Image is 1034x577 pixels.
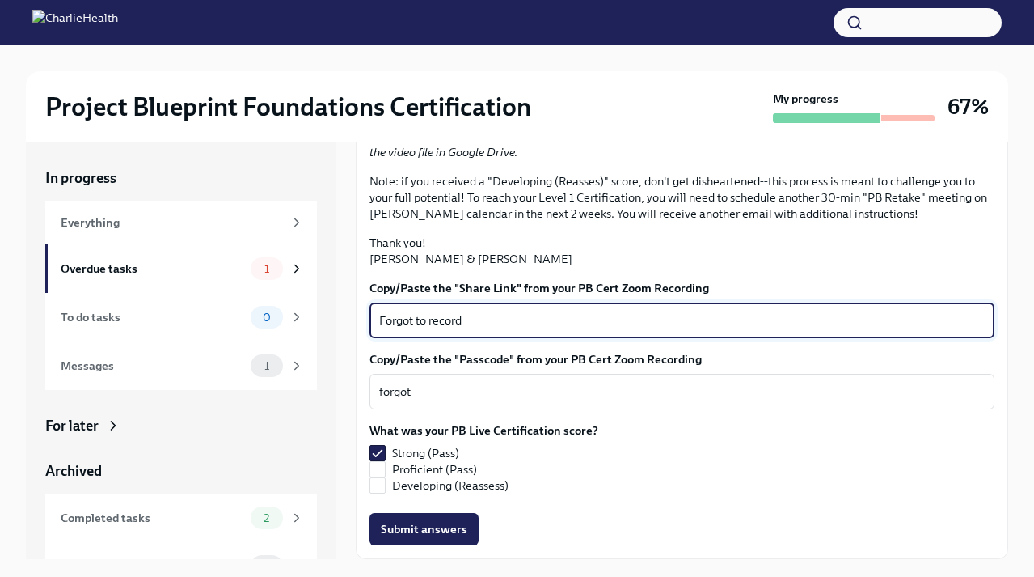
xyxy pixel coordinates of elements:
[369,280,994,296] label: Copy/Paste the "Share Link" from your PB Cert Zoom Recording
[45,494,317,542] a: Completed tasks2
[61,509,244,527] div: Completed tasks
[379,382,985,401] textarea: forgot
[45,416,99,435] div: For later
[392,477,509,494] span: Developing (Reassess)
[45,293,317,342] a: To do tasks0
[32,10,118,36] img: CharlieHealth
[369,351,994,367] label: Copy/Paste the "Passcode" from your PB Cert Zoom Recording
[947,92,989,121] h3: 67%
[773,91,838,107] strong: My progress
[254,512,279,524] span: 2
[392,445,459,461] span: Strong (Pass)
[369,235,994,267] p: Thank you! [PERSON_NAME] & [PERSON_NAME]
[61,357,244,375] div: Messages
[392,461,477,477] span: Proficient (Pass)
[369,513,479,545] button: Submit answers
[61,558,244,575] div: Messages
[45,461,317,481] a: Archived
[253,312,281,324] span: 0
[45,416,317,435] a: For later
[369,422,598,439] label: What was your PB Live Certification score?
[379,311,985,330] textarea: Forgot to record
[45,91,531,123] h2: Project Blueprint Foundations Certification
[255,360,279,372] span: 1
[45,201,317,244] a: Everything
[45,342,317,390] a: Messages1
[45,168,317,188] a: In progress
[381,521,467,537] span: Submit answers
[45,244,317,293] a: Overdue tasks1
[61,214,283,231] div: Everything
[61,308,244,326] div: To do tasks
[369,173,994,222] p: Note: if you received a "Developing (Reasses)" score, don't get disheartened--this process is mea...
[61,260,244,278] div: Overdue tasks
[255,263,279,275] span: 1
